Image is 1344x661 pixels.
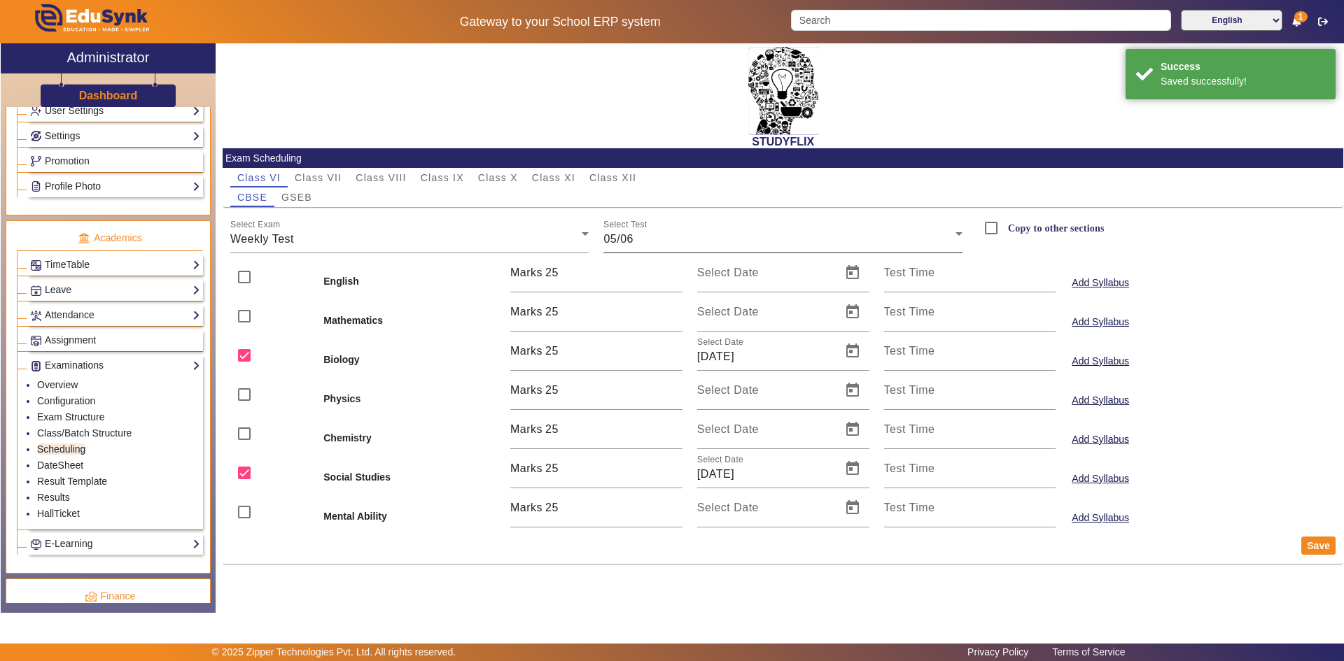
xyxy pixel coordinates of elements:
[884,502,935,513] mat-label: Test Time
[748,47,818,135] img: 2da83ddf-6089-4dce-a9e2-416746467bdd
[356,173,406,183] span: Class VIII
[323,392,496,406] b: Physics
[697,384,759,396] mat-label: Select Date
[17,589,203,604] p: Finance
[67,49,150,66] h2: Administrator
[884,423,935,435] mat-label: Test Time
[884,348,1056,365] input: Test Time
[1070,353,1130,370] button: Add Syllabus
[37,476,107,487] a: Result Template
[85,590,97,603] img: finance.png
[223,135,1343,148] h2: STUDYFLIX
[836,452,869,485] button: Open calendar
[1070,274,1130,292] button: Add Syllabus
[697,427,833,443] input: Select Date
[697,309,833,326] input: Select Date
[697,423,759,435] mat-label: Select Date
[697,502,759,513] mat-label: Select Date
[30,332,200,348] a: Assignment
[344,15,776,29] h5: Gateway to your School ERP system
[1045,643,1132,661] a: Terms of Service
[697,388,833,404] input: Select Date
[836,374,869,407] button: Open calendar
[589,173,636,183] span: Class XII
[237,192,267,202] span: CBSE
[791,10,1170,31] input: Search
[697,306,759,318] mat-label: Select Date
[884,306,935,318] mat-label: Test Time
[323,509,496,524] b: Mental Ability
[836,413,869,446] button: Open calendar
[37,395,95,406] a: Configuration
[78,88,139,103] a: Dashboard
[697,338,743,347] mat-label: Select Date
[323,274,496,289] b: English
[697,348,833,365] input: Select Date
[510,345,542,357] span: Marks
[478,173,518,183] span: Class X
[1161,59,1325,74] div: Success
[1294,11,1308,22] span: 1
[212,645,456,660] p: © 2025 Zipper Technologies Pvt. Ltd. All rights reserved.
[884,384,935,396] mat-label: Test Time
[295,173,342,183] span: Class VII
[836,295,869,329] button: Open calendar
[30,153,200,169] a: Promotion
[836,491,869,525] button: Open calendar
[1070,392,1130,409] button: Add Syllabus
[37,508,80,519] a: HallTicket
[510,384,542,396] span: Marks
[697,455,743,464] mat-label: Select Date
[37,492,70,503] a: Results
[45,155,90,166] span: Promotion
[697,270,833,287] input: Select Date
[510,266,542,278] span: Marks
[323,353,496,367] b: Biology
[884,309,1056,326] input: Test Time
[223,148,1343,168] mat-card-header: Exam Scheduling
[603,220,647,229] mat-label: Select Test
[697,505,833,522] input: Select Date
[884,266,935,278] mat-label: Test Time
[281,192,312,202] span: GSEB
[836,334,869,368] button: Open calendar
[697,466,833,483] input: Select Date
[37,411,104,422] a: Exam Structure
[1070,509,1130,527] button: Add Syllabus
[884,427,1056,443] input: Test Time
[884,270,1056,287] input: Test Time
[37,427,132,439] a: Class/Batch Structure
[37,379,78,390] a: Overview
[884,388,1056,404] input: Test Time
[884,345,935,357] mat-label: Test Time
[960,643,1035,661] a: Privacy Policy
[884,466,1056,483] input: Test Time
[510,502,542,513] span: Marks
[884,462,935,474] mat-label: Test Time
[421,173,464,183] span: Class IX
[31,156,41,166] img: Branchoperations.png
[45,334,96,346] span: Assignment
[230,220,280,229] mat-label: Select Exam
[1,43,216,73] a: Administrator
[510,306,542,318] span: Marks
[17,231,203,246] p: Academics
[603,233,633,245] span: 05/06
[1301,536,1336,555] button: Save
[836,256,869,290] button: Open calendar
[79,89,138,102] h3: Dashboard
[323,313,496,328] b: Mathematics
[1070,313,1130,331] button: Add Syllabus
[237,173,281,183] span: Class VI
[1005,222,1105,234] label: Copy to other sections
[884,505,1056,522] input: Test Time
[37,443,85,455] a: Scheduling
[532,173,575,183] span: Class XI
[78,232,90,245] img: academic.png
[510,423,542,435] span: Marks
[1070,431,1130,448] button: Add Syllabus
[31,336,41,346] img: Assignments.png
[323,470,496,485] b: Social Studies
[510,462,542,474] span: Marks
[37,460,83,471] a: DateSheet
